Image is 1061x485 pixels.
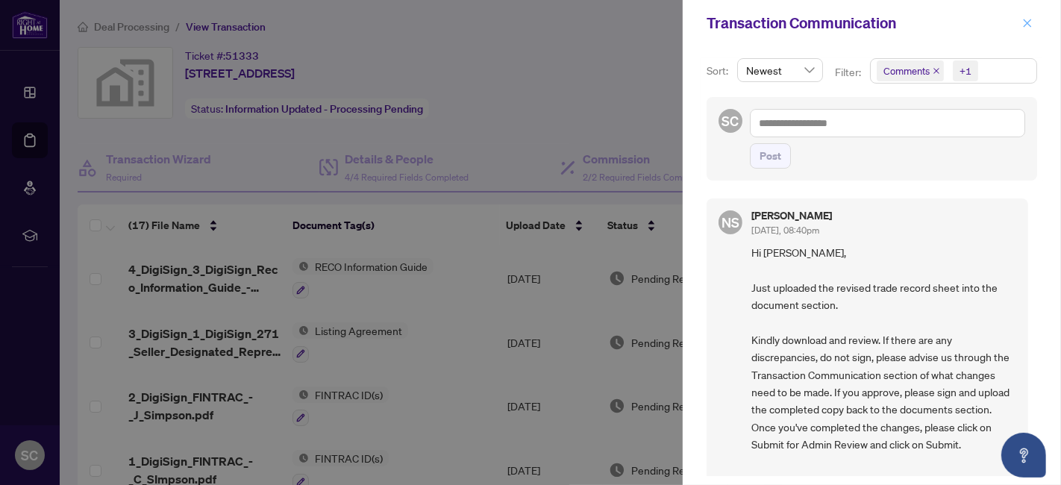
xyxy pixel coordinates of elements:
span: Comments [883,63,930,78]
span: Newest [746,59,814,81]
span: close [1022,18,1033,28]
span: Comments [877,60,944,81]
p: Filter: [835,64,863,81]
span: SC [722,110,739,131]
h5: [PERSON_NAME] [751,210,832,221]
div: Transaction Communication [707,12,1018,34]
p: Sort: [707,63,731,79]
span: NS [722,212,739,233]
div: +1 [960,63,971,78]
button: Open asap [1001,433,1046,478]
span: close [933,67,940,75]
button: Post [750,143,791,169]
span: [DATE], 08:40pm [751,225,819,236]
